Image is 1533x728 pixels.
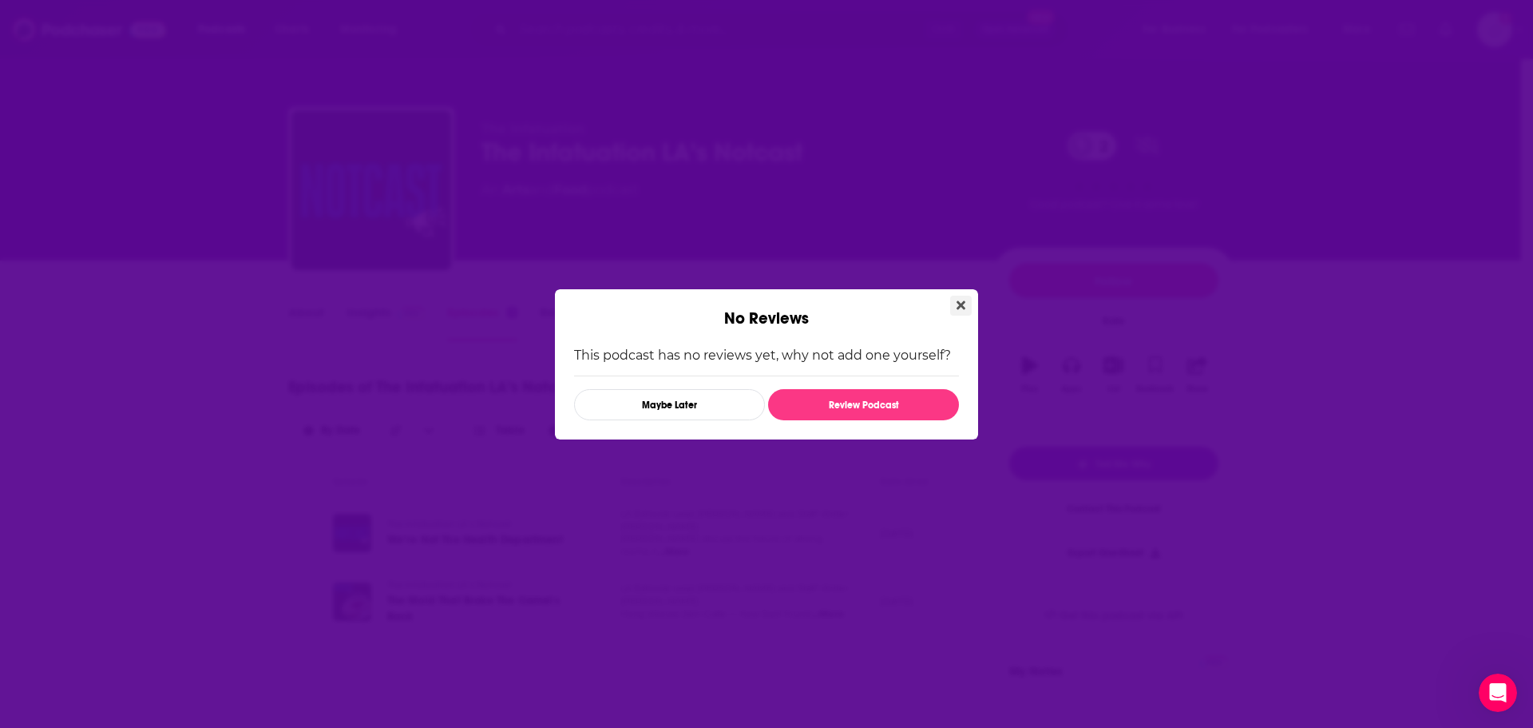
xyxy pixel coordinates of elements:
[555,289,978,328] div: No Reviews
[574,348,959,363] p: This podcast has no reviews yet, why not add one yourself?
[950,296,972,316] button: Close
[1479,674,1517,712] iframe: Intercom live chat
[768,389,959,420] button: Review Podcast
[574,389,765,420] button: Maybe Later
